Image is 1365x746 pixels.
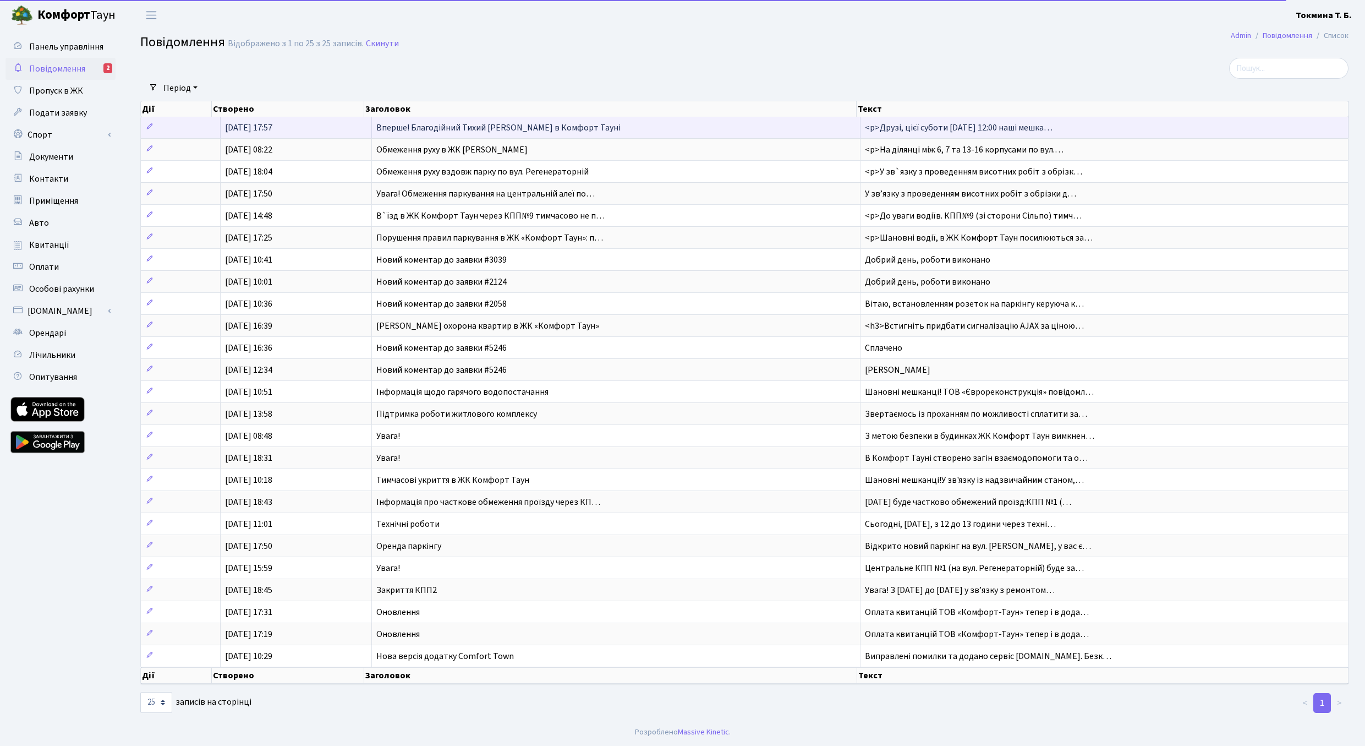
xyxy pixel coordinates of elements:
[1312,30,1348,42] li: Список
[225,430,272,442] span: [DATE] 08:48
[6,168,116,190] a: Контакти
[376,474,529,486] span: Тимчасові укриття в ЖК Комфорт Таун
[865,474,1084,486] span: Шановні мешканці!У зв'язку із надзвичайним станом,…
[364,101,857,117] th: Заголовок
[376,232,603,244] span: Порушення правил паркування в ЖК «Комфорт Таун»: п…
[376,298,507,310] span: Новий коментар до заявки #2058
[225,408,272,420] span: [DATE] 13:58
[865,584,1055,596] span: Увага! З [DATE] до [DATE] у зв’язку з ремонтом…
[6,278,116,300] a: Особові рахунки
[225,540,272,552] span: [DATE] 17:50
[37,6,90,24] b: Комфорт
[225,584,272,596] span: [DATE] 18:45
[212,101,365,117] th: Створено
[376,254,507,266] span: Новий коментар до заявки #3039
[141,101,212,117] th: Дії
[376,540,441,552] span: Оренда паркінгу
[376,452,400,464] span: Увага!
[857,667,1349,684] th: Текст
[225,518,272,530] span: [DATE] 11:01
[376,430,400,442] span: Увага!
[138,6,165,24] button: Переключити навігацію
[29,195,78,207] span: Приміщення
[865,144,1064,156] span: <p>На ділянці між 6, 7 та 13-16 корпусами по вул.…
[376,320,599,332] span: [PERSON_NAME] охорона квартир в ЖК «Комфорт Таун»
[140,692,251,713] label: записів на сторінці
[364,667,857,684] th: Заголовок
[6,256,116,278] a: Оплати
[225,562,272,574] span: [DATE] 15:59
[29,63,85,75] span: Повідомлення
[225,650,272,662] span: [DATE] 10:29
[140,32,225,52] span: Повідомлення
[29,107,87,119] span: Подати заявку
[376,606,420,618] span: Оновлення
[366,39,399,49] a: Скинути
[865,210,1082,222] span: <p>До уваги водіїв. КПП№9 (зі сторони Сільпо) тимч…
[1313,693,1331,713] a: 1
[159,79,202,97] a: Період
[103,63,112,73] div: 2
[376,364,507,376] span: Новий коментар до заявки #5246
[225,298,272,310] span: [DATE] 10:36
[865,540,1091,552] span: Відкрито новий паркінг на вул. [PERSON_NAME], у вас є…
[225,166,272,178] span: [DATE] 18:04
[228,39,364,49] div: Відображено з 1 по 25 з 25 записів.
[6,58,116,80] a: Повідомлення2
[376,210,605,222] span: В`їзд в ЖК Комфорт Таун через КПП№9 тимчасово не п…
[29,41,103,53] span: Панель управління
[865,562,1084,574] span: Центральне КПП №1 (на вул. Регенераторній) буде за…
[376,584,437,596] span: Закриття КПП2
[6,366,116,388] a: Опитування
[376,188,595,200] span: Увага! Обмеження паркування на центральній алеї по…
[376,562,400,574] span: Увага!
[225,606,272,618] span: [DATE] 17:31
[140,692,172,713] select: записів на сторінці
[6,146,116,168] a: Документи
[635,726,731,738] div: Розроблено .
[225,342,272,354] span: [DATE] 16:36
[6,190,116,212] a: Приміщення
[376,276,507,288] span: Новий коментар до заявки #2124
[6,344,116,366] a: Лічильники
[225,276,272,288] span: [DATE] 10:01
[29,261,59,273] span: Оплати
[29,327,66,339] span: Орендарі
[1214,24,1365,47] nav: breadcrumb
[857,101,1348,117] th: Текст
[376,650,514,662] span: Нова версія додатку Comfort Town
[376,628,420,640] span: Оновлення
[29,217,49,229] span: Авто
[1231,30,1251,41] a: Admin
[6,300,116,322] a: [DOMAIN_NAME]
[29,283,94,295] span: Особові рахунки
[29,151,73,163] span: Документи
[225,628,272,640] span: [DATE] 17:19
[1296,9,1352,22] a: Токмина Т. Б.
[376,408,537,420] span: Підтримка роботи житлового комплексу
[225,474,272,486] span: [DATE] 10:18
[6,124,116,146] a: Спорт
[376,144,528,156] span: Обмеження руху в ЖК [PERSON_NAME]
[212,667,365,684] th: Створено
[11,4,33,26] img: logo.png
[141,667,212,684] th: Дії
[865,320,1084,332] span: <h3>Встигніть придбати сигналізацію AJAX за ціною…
[865,276,990,288] span: Добрий день, роботи виконано
[225,364,272,376] span: [DATE] 12:34
[865,452,1088,464] span: В Комфорт Тауні створено загін взаємодопомоги та о…
[29,239,69,251] span: Квитанції
[865,386,1094,398] span: Шановні мешканці! ТОВ «Єврореконструкція» повідомл…
[865,408,1087,420] span: Звертаємось із проханням по можливості сплатити за…
[29,85,83,97] span: Пропуск в ЖК
[29,371,77,383] span: Опитування
[225,496,272,508] span: [DATE] 18:43
[1263,30,1312,41] a: Повідомлення
[865,298,1084,310] span: Вітаю, встановленням розеток на паркінгу керуюча к…
[865,188,1076,200] span: У звʼязку з проведенням висотних робіт з обрізки д…
[225,210,272,222] span: [DATE] 14:48
[37,6,116,25] span: Таун
[865,364,930,376] span: [PERSON_NAME]
[865,342,902,354] span: Сплачено
[865,166,1082,178] span: <p>У зв`язку з проведенням висотних робіт з обрізк…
